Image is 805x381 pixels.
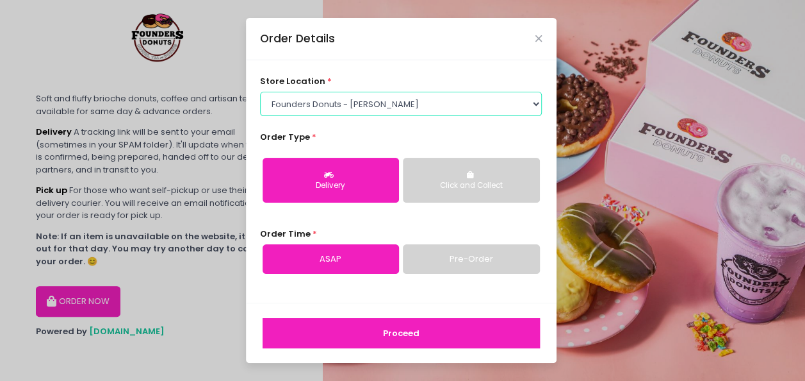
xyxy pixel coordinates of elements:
div: Order Details [260,30,335,47]
button: Click and Collect [403,158,539,203]
a: Pre-Order [403,244,539,274]
button: Proceed [263,318,540,349]
span: Order Type [260,131,310,143]
span: Order Time [260,228,311,240]
div: Delivery [272,180,390,192]
div: Click and Collect [412,180,530,192]
button: Delivery [263,158,399,203]
a: ASAP [263,244,399,274]
span: store location [260,75,325,87]
button: Close [535,35,542,42]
